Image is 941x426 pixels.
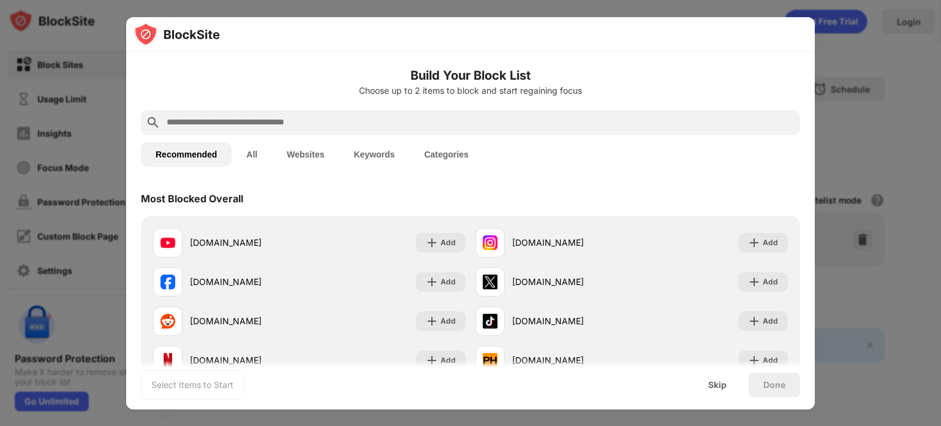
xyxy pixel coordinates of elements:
div: [DOMAIN_NAME] [512,314,632,327]
div: [DOMAIN_NAME] [190,314,309,327]
img: favicons [161,353,175,368]
div: [DOMAIN_NAME] [190,275,309,288]
button: All [232,142,272,167]
div: [DOMAIN_NAME] [512,275,632,288]
button: Keywords [339,142,409,167]
div: Most Blocked Overall [141,192,243,205]
div: Add [763,276,778,288]
div: Add [763,237,778,249]
div: Choose up to 2 items to block and start regaining focus [141,86,800,96]
div: Skip [708,380,727,390]
div: Add [440,354,456,367]
h6: Build Your Block List [141,66,800,85]
div: Add [763,354,778,367]
div: [DOMAIN_NAME] [190,354,309,367]
img: favicons [483,235,497,250]
img: favicons [161,235,175,250]
div: Done [763,380,785,390]
img: favicons [483,275,497,289]
button: Websites [272,142,339,167]
div: Select Items to Start [151,379,233,391]
img: favicons [161,314,175,329]
img: logo-blocksite.svg [134,22,220,47]
button: Categories [409,142,483,167]
img: search.svg [146,115,161,130]
div: Add [763,315,778,327]
div: [DOMAIN_NAME] [512,354,632,367]
div: Add [440,237,456,249]
img: favicons [483,353,497,368]
div: [DOMAIN_NAME] [512,236,632,249]
div: Add [440,315,456,327]
img: favicons [483,314,497,329]
div: Add [440,276,456,288]
div: [DOMAIN_NAME] [190,236,309,249]
img: favicons [161,275,175,289]
button: Recommended [141,142,232,167]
